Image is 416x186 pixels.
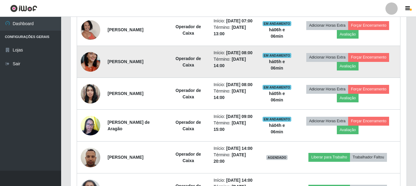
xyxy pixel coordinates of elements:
li: Término: [214,152,255,165]
li: Início: [214,177,255,184]
button: Adicionar Horas Extra [306,117,348,125]
strong: há 04 h e 06 min [269,123,285,134]
button: Adicionar Horas Extra [306,53,348,62]
time: [DATE] 08:00 [226,82,252,87]
strong: Operador de Caixa [175,56,201,67]
li: Término: [214,88,255,101]
strong: Operador de Caixa [175,24,201,36]
button: Forçar Encerramento [348,53,389,62]
strong: há 05 h e 06 min [269,59,285,70]
button: Forçar Encerramento [348,21,389,30]
time: [DATE] 14:00 [226,146,252,151]
strong: [PERSON_NAME] [108,91,143,96]
button: Avaliação [337,30,359,39]
li: Término: [214,24,255,37]
li: Término: [214,120,255,133]
strong: Operador de Caixa [175,120,201,131]
span: EM ANDAMENTO [263,117,292,122]
span: EM ANDAMENTO [263,21,292,26]
button: Forçar Encerramento [348,117,389,125]
strong: [PERSON_NAME] [108,59,143,64]
button: Avaliação [337,62,359,70]
img: 1701473418754.jpeg [81,144,100,170]
span: EM ANDAMENTO [263,85,292,90]
strong: Operador de Caixa [175,88,201,99]
button: Avaliação [337,126,359,134]
strong: Operador de Caixa [175,152,201,163]
button: Avaliação [337,94,359,102]
li: Início: [214,18,255,24]
strong: há 05 h e 06 min [269,91,285,102]
time: [DATE] 08:00 [226,50,252,55]
time: [DATE] 07:00 [226,18,252,23]
strong: [PERSON_NAME] [108,155,143,160]
li: Início: [214,113,255,120]
li: Início: [214,82,255,88]
img: 1689018111072.jpeg [81,16,100,44]
img: CoreUI Logo [10,5,37,12]
button: Forçar Encerramento [348,85,389,93]
img: 1736008247371.jpeg [81,81,100,107]
li: Início: [214,50,255,56]
button: Adicionar Horas Extra [306,85,348,93]
span: EM ANDAMENTO [263,53,292,58]
time: [DATE] 09:00 [226,114,252,119]
img: 1704159862807.jpeg [81,44,100,79]
strong: [PERSON_NAME] de Aragão [108,120,150,131]
button: Trabalhador Faltou [350,153,387,161]
button: Liberar para Trabalho [308,153,350,161]
span: AGENDADO [266,155,288,160]
li: Início: [214,145,255,152]
li: Término: [214,56,255,69]
button: Adicionar Horas Extra [306,21,348,30]
strong: há 06 h e 06 min [269,27,285,39]
time: [DATE] 14:00 [226,178,252,183]
img: 1632390182177.jpeg [81,112,100,139]
strong: [PERSON_NAME] [108,27,143,32]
